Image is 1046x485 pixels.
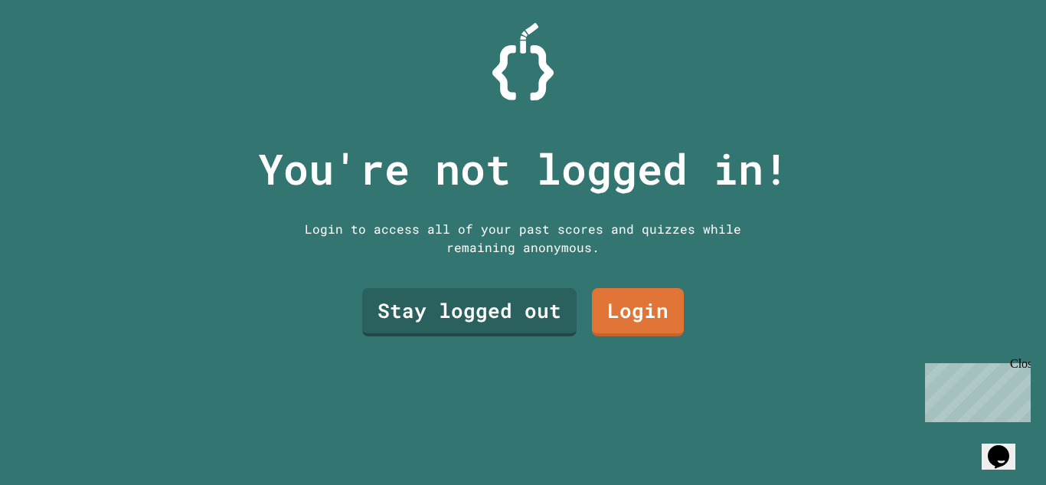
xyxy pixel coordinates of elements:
[258,137,789,201] p: You're not logged in!
[919,357,1031,422] iframe: chat widget
[492,23,554,100] img: Logo.svg
[6,6,106,97] div: Chat with us now!Close
[293,220,753,257] div: Login to access all of your past scores and quizzes while remaining anonymous.
[982,424,1031,470] iframe: chat widget
[362,288,577,336] a: Stay logged out
[592,288,684,336] a: Login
